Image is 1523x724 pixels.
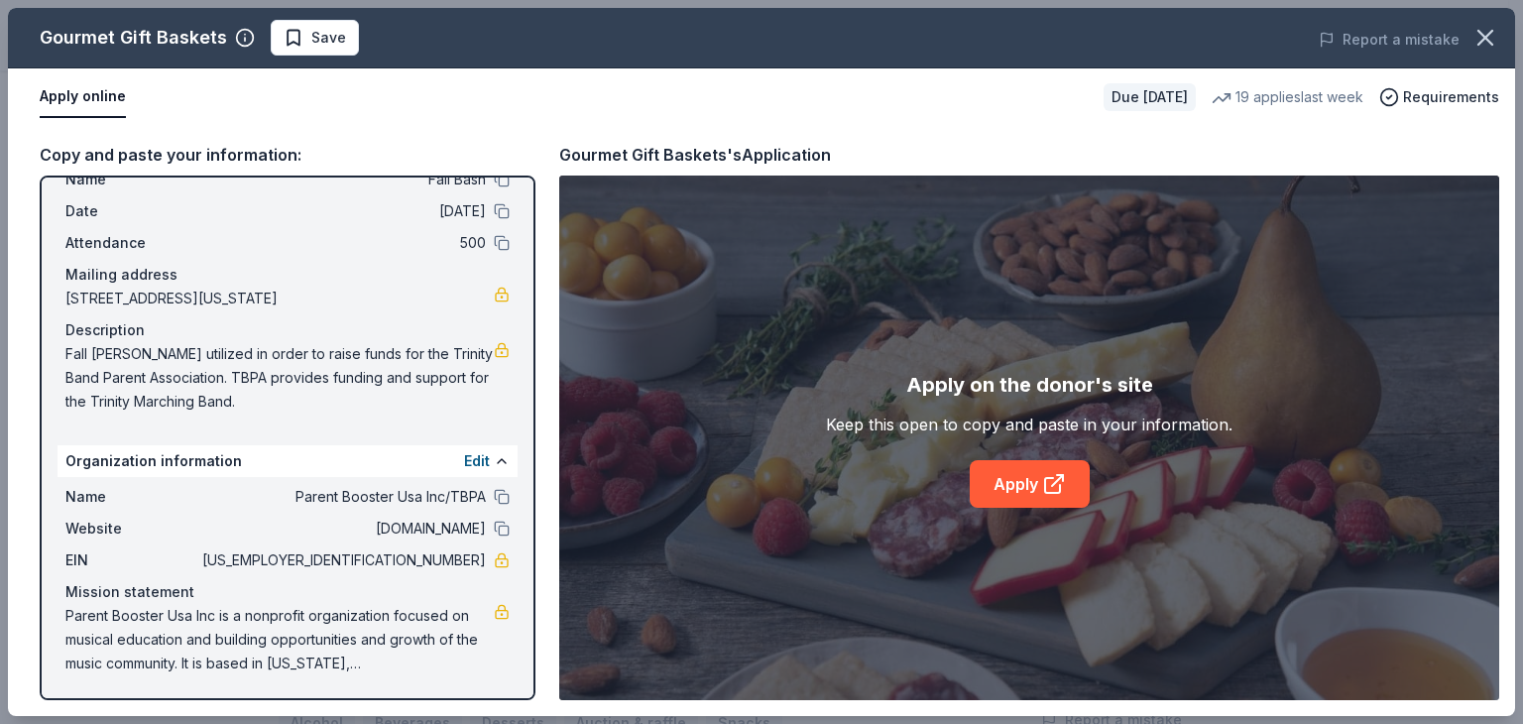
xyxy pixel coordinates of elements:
button: Report a mistake [1319,28,1460,52]
span: Parent Booster Usa Inc/TBPA [198,485,486,509]
span: Date [65,199,198,223]
div: Gourmet Gift Baskets [40,22,227,54]
div: Due [DATE] [1104,83,1196,111]
span: Attendance [65,231,198,255]
span: [DATE] [198,199,486,223]
span: [DOMAIN_NAME] [198,517,486,541]
span: EIN [65,548,198,572]
span: Parent Booster Usa Inc is a nonprofit organization focused on musical education and building oppo... [65,604,494,675]
div: Copy and paste your information: [40,142,535,168]
div: 19 applies last week [1212,85,1363,109]
div: Gourmet Gift Baskets's Application [559,142,831,168]
span: Fall [PERSON_NAME] utilized in order to raise funds for the Trinity Band Parent Association. TBPA... [65,342,494,414]
div: Apply on the donor's site [906,369,1153,401]
div: Mailing address [65,263,510,287]
div: Organization information [58,445,518,477]
div: Mission statement [65,580,510,604]
span: Save [311,26,346,50]
a: Apply [970,460,1090,508]
span: Requirements [1403,85,1499,109]
span: [US_EMPLOYER_IDENTIFICATION_NUMBER] [198,548,486,572]
button: Save [271,20,359,56]
span: Fall Bash [198,168,486,191]
button: Requirements [1379,85,1499,109]
div: Description [65,318,510,342]
span: Name [65,168,198,191]
div: Keep this open to copy and paste in your information. [826,413,1232,436]
span: [STREET_ADDRESS][US_STATE] [65,287,494,310]
span: Name [65,485,198,509]
span: Website [65,517,198,541]
button: Apply online [40,76,126,118]
button: Edit [464,449,490,473]
span: 500 [198,231,486,255]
